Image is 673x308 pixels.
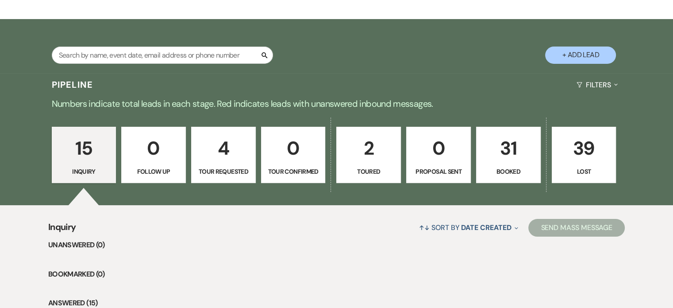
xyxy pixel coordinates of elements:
[52,78,93,91] h3: Pipeline
[528,219,625,237] button: Send Mass Message
[552,127,616,183] a: 39Lost
[482,167,535,176] p: Booked
[121,127,186,183] a: 0Follow Up
[573,73,621,97] button: Filters
[48,220,76,239] span: Inquiry
[412,133,465,163] p: 0
[461,223,511,232] span: Date Created
[52,127,116,183] a: 15Inquiry
[261,127,326,183] a: 0Tour Confirmed
[18,97,655,111] p: Numbers indicate total leads in each stage. Red indicates leads with unanswered inbound messages.
[48,239,625,251] li: Unanswered (0)
[127,167,180,176] p: Follow Up
[267,167,320,176] p: Tour Confirmed
[58,133,111,163] p: 15
[48,269,625,280] li: Bookmarked (0)
[406,127,471,183] a: 0Proposal Sent
[558,133,611,163] p: 39
[197,133,250,163] p: 4
[191,127,256,183] a: 4Tour Requested
[476,127,541,183] a: 31Booked
[545,47,616,64] button: + Add Lead
[267,133,320,163] p: 0
[127,133,180,163] p: 0
[415,216,522,239] button: Sort By Date Created
[342,167,395,176] p: Toured
[336,127,401,183] a: 2Toured
[412,167,465,176] p: Proposal Sent
[197,167,250,176] p: Tour Requested
[342,133,395,163] p: 2
[482,133,535,163] p: 31
[558,167,611,176] p: Lost
[58,167,111,176] p: Inquiry
[419,223,430,232] span: ↑↓
[52,47,273,64] input: Search by name, event date, email address or phone number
